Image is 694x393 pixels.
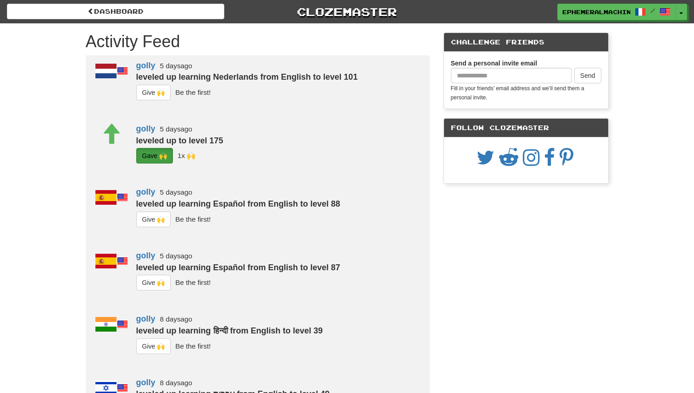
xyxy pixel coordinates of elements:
[178,152,195,159] small: Ephemeralmachines
[160,252,193,260] small: 5 days ago
[175,88,211,96] small: Be the first!
[136,61,155,70] a: golly
[444,33,608,52] div: Challenge Friends
[175,342,211,349] small: Be the first!
[574,68,601,83] button: Send
[136,136,223,145] strong: leveled up to level 175
[650,7,655,14] span: /
[136,338,171,354] button: Give 🙌
[136,275,171,290] button: Give 🙌
[238,4,455,20] a: Clozemaster
[175,278,211,286] small: Be the first!
[175,215,211,223] small: Be the first!
[562,8,630,16] span: Ephemeralmachines
[86,33,430,51] h1: Activity Feed
[451,60,537,67] strong: Send a personal invite email
[136,124,155,133] a: golly
[451,85,584,101] small: Fill in your friends’ email address and we’ll send them a personal invite.
[136,314,155,323] a: golly
[136,263,340,272] strong: leveled up learning Español from English to level 87
[444,119,608,137] div: Follow Clozemaster
[136,72,358,82] strong: leveled up learning Nederlands from English to level 101
[160,125,193,133] small: 5 days ago
[160,62,193,70] small: 5 days ago
[136,251,155,260] a: golly
[136,378,155,387] a: golly
[160,315,193,323] small: 8 days ago
[136,199,340,208] strong: leveled up learning Español from English to level 88
[136,148,173,164] button: Gave 🙌
[7,4,224,19] a: Dashboard
[136,212,171,227] button: Give 🙌
[160,188,193,196] small: 5 days ago
[136,326,323,335] strong: leveled up learning हिन्दी from English to level 39
[160,379,193,387] small: 8 days ago
[136,187,155,196] a: golly
[557,4,676,20] a: Ephemeralmachines /
[136,85,171,100] button: Give 🙌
